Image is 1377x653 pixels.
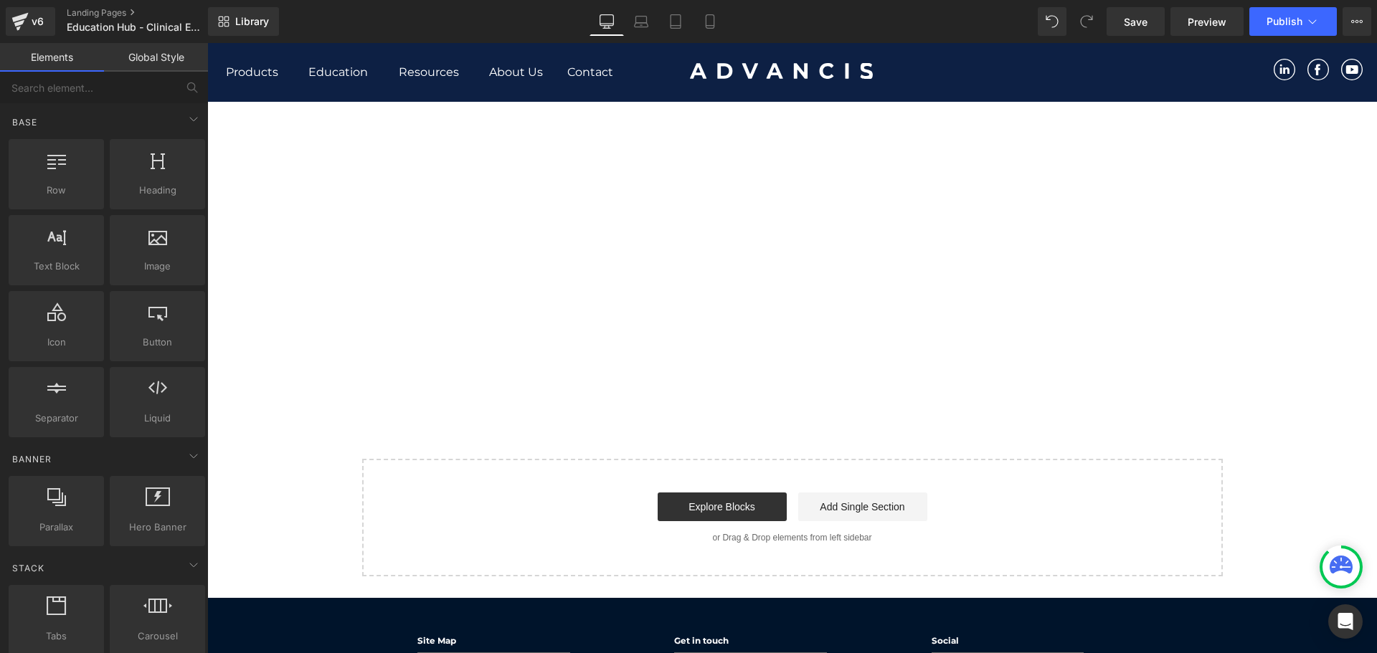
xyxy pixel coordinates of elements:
span: Base [11,115,39,129]
span: Button [114,335,201,350]
span: Stack [11,561,46,575]
button: Undo [1038,7,1066,36]
h2: Get in touch [467,586,702,610]
span: Publish [1267,16,1302,27]
span: Education [101,22,161,37]
a: Preview [1170,7,1244,36]
a: New Library [208,7,279,36]
img: socials_linkedin.svg [1066,16,1088,37]
a: Desktop [590,7,624,36]
a: Resources [191,22,252,37]
span: Icon [13,335,100,350]
p: or Drag & Drop elements from left sidebar [178,490,993,500]
span: Liquid [114,411,201,426]
div: Open Intercom Messenger [1328,604,1363,639]
span: Carousel [114,629,201,644]
a: Mobile [693,7,727,36]
span: About Us [282,22,336,37]
button: More [1343,7,1371,36]
span: Row [13,183,100,198]
button: Redo [1072,7,1101,36]
span: Tabs [13,629,100,644]
div: v6 [29,12,47,31]
a: Products [19,22,71,37]
a: Add Single Section [591,449,720,478]
h2: Social [724,586,960,610]
span: Image [114,259,201,274]
span: Parallax [13,520,100,535]
img: socials_youtube.svg [1134,16,1155,37]
h2: Site Map [210,586,445,610]
span: Banner [11,452,53,466]
a: v6 [6,7,55,36]
span: Library [235,15,269,28]
span: Resources [191,22,252,36]
a: Tablet [658,7,693,36]
a: Laptop [624,7,658,36]
a: Landing Pages [67,7,232,19]
a: Global Style [104,43,208,72]
span: Products [19,22,71,36]
span: Save [1124,14,1147,29]
span: Hero Banner [114,520,201,535]
span: Heading [114,183,201,198]
span: Contact [360,22,406,37]
span: Preview [1188,14,1226,29]
img: socials_facebook.svg [1100,16,1122,37]
span: Separator [13,411,100,426]
span: Education Hub - Clinical Evaluations [67,22,204,33]
button: Publish [1249,7,1337,36]
span: Text Block [13,259,100,274]
img: Advancis Medical [483,20,666,36]
a: Explore Blocks [450,449,579,478]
